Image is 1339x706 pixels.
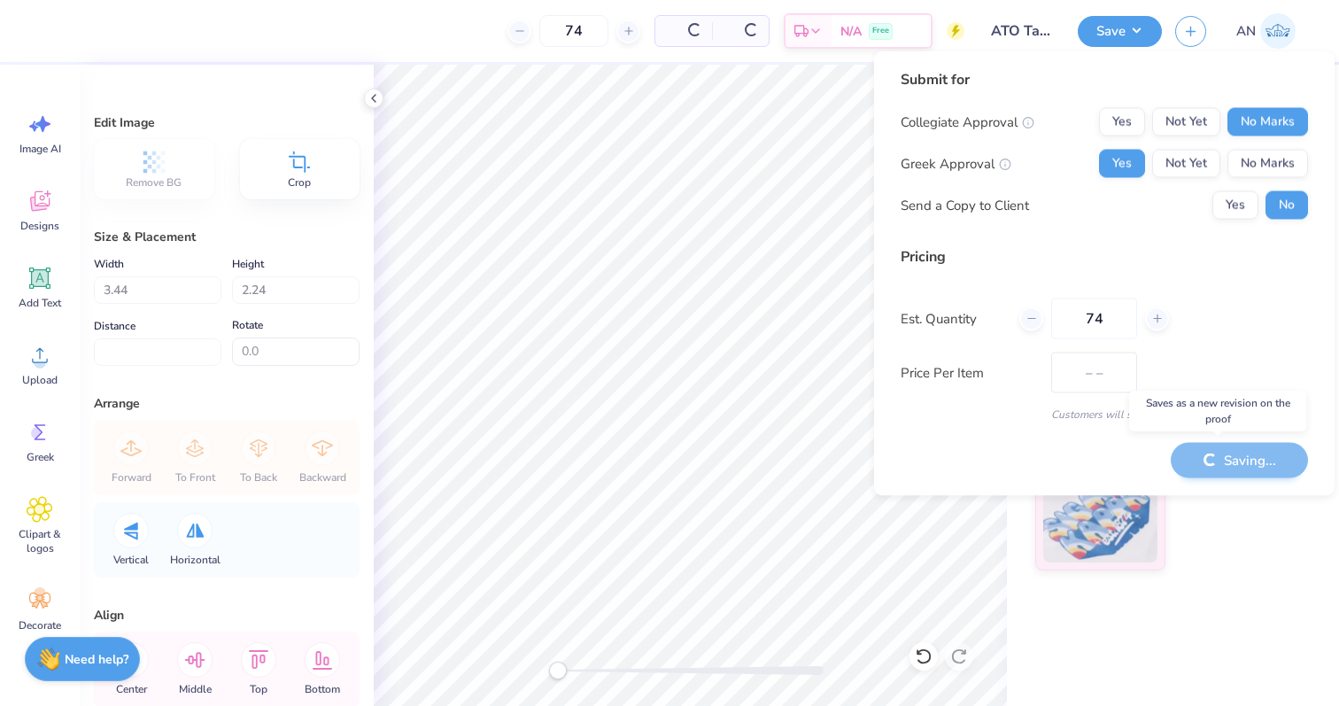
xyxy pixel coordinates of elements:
label: Distance [94,315,135,337]
span: Greek [27,450,54,464]
img: Standard [1043,474,1157,562]
span: N/A [840,22,862,41]
div: Arrange [94,394,360,413]
label: Height [232,253,264,275]
span: Upload [22,373,58,387]
span: Clipart & logos [11,527,69,555]
span: Crop [288,175,311,190]
button: No [1265,191,1308,220]
strong: Need help? [65,651,128,668]
input: – – [539,15,608,47]
span: Add Text [19,296,61,310]
button: Not Yet [1152,150,1220,178]
span: Designs [20,219,59,233]
div: Accessibility label [549,662,567,679]
div: Pricing [901,246,1308,268]
a: AN [1228,13,1304,49]
div: Customers will see this price on HQ. [901,407,1308,423]
div: Size & Placement [94,228,360,246]
span: Vertical [113,553,149,567]
button: Yes [1099,150,1145,178]
span: Center [116,682,147,696]
input: – – [1051,299,1137,339]
div: Greek Approval [901,153,1011,174]
div: Send a Copy to Client [901,195,1029,215]
button: Yes [1099,108,1145,136]
button: Save [1078,16,1162,47]
label: Rotate [232,314,263,336]
span: Decorate [19,618,61,632]
span: Free [872,25,889,37]
div: Saves as a new revision on the proof [1129,391,1306,431]
div: Submit for [901,69,1308,90]
button: No Marks [1227,108,1308,136]
div: Edit Image [94,113,360,132]
span: AN [1236,21,1256,42]
span: Bottom [305,682,340,696]
span: Image AI [19,142,61,156]
span: Top [250,682,267,696]
label: Width [94,253,124,275]
button: Yes [1212,191,1258,220]
label: Est. Quantity [901,308,1006,329]
label: Price Per Item [901,362,1038,383]
div: Align [94,606,360,625]
span: Horizontal [170,553,221,567]
button: Not Yet [1152,108,1220,136]
div: Collegiate Approval [901,112,1034,132]
button: No Marks [1227,150,1308,178]
input: Untitled Design [978,13,1064,49]
img: Ava Nielsen [1260,13,1296,49]
span: Middle [179,682,212,696]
